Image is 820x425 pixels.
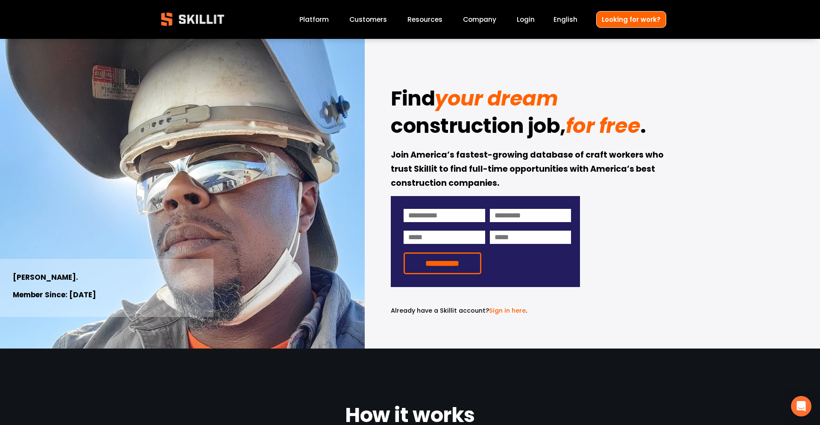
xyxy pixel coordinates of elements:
[299,14,329,25] a: Platform
[553,15,577,24] span: English
[349,14,387,25] a: Customers
[517,14,535,25] a: Login
[391,83,435,118] strong: Find
[391,110,566,145] strong: construction job,
[391,306,489,315] span: Already have a Skillit account?
[13,289,96,302] strong: Member Since: [DATE]
[391,306,580,316] p: .
[391,149,665,191] strong: Join America’s fastest-growing database of craft workers who trust Skillit to find full-time oppo...
[791,396,811,416] div: Open Intercom Messenger
[463,14,496,25] a: Company
[566,111,640,140] em: for free
[596,11,666,28] a: Looking for work?
[640,110,646,145] strong: .
[407,15,442,24] span: Resources
[407,14,442,25] a: folder dropdown
[154,6,231,32] img: Skillit
[489,306,526,315] a: Sign in here
[553,14,577,25] div: language picker
[435,84,558,113] em: your dream
[13,272,78,284] strong: [PERSON_NAME].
